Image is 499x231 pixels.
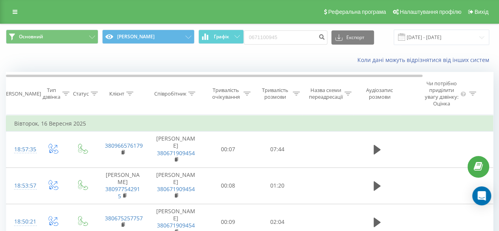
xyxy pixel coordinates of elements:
[157,222,195,229] a: 380671909454
[475,9,488,15] span: Вихід
[198,30,244,44] button: Графік
[425,80,459,107] div: Чи потрібно приділити увагу дзвінку: Оцінка
[308,87,342,100] div: Назва схеми переадресації
[472,186,491,205] div: Open Intercom Messenger
[14,142,30,157] div: 18:57:35
[73,90,89,97] div: Статус
[244,30,327,45] input: Пошук за номером
[157,185,195,193] a: 380671909454
[157,149,195,157] a: 380671909454
[260,87,291,100] div: Тривалість розмови
[400,9,461,15] span: Налаштування профілю
[253,131,302,168] td: 07:44
[331,30,374,45] button: Експорт
[210,87,241,100] div: Тривалість очікування
[97,167,148,204] td: [PERSON_NAME]
[253,167,302,204] td: 01:20
[148,131,204,168] td: [PERSON_NAME]
[6,30,98,44] button: Основний
[19,34,43,40] span: Основний
[148,167,204,204] td: [PERSON_NAME]
[105,185,140,200] a: 380977542915
[105,142,143,149] a: 380966576179
[105,214,143,222] a: 380675257757
[1,90,41,97] div: [PERSON_NAME]
[14,214,30,229] div: 18:50:21
[328,9,386,15] span: Реферальна програма
[109,90,124,97] div: Клієнт
[204,167,253,204] td: 00:08
[357,56,493,64] a: Коли дані можуть відрізнятися вiд інших систем
[43,87,60,100] div: Тип дзвінка
[214,34,229,39] span: Графік
[14,178,30,193] div: 18:53:57
[154,90,186,97] div: Співробітник
[204,131,253,168] td: 00:07
[102,30,194,44] button: [PERSON_NAME]
[360,87,398,100] div: Аудіозапис розмови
